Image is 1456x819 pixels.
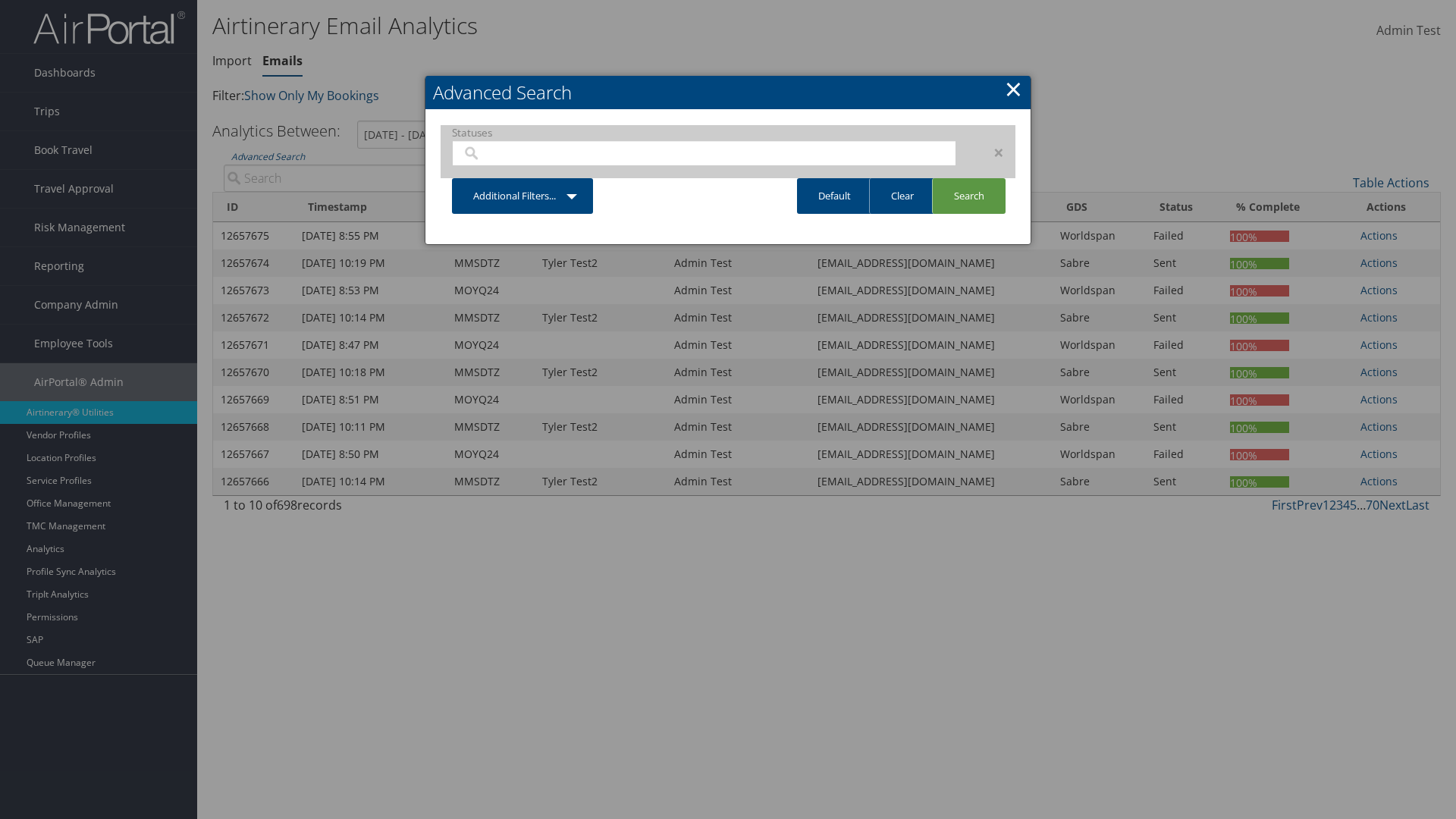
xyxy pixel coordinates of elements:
div: × [968,143,1015,162]
a: Search [932,178,1006,214]
a: Default [797,178,872,214]
a: Clear [869,178,935,214]
label: Statuses [452,125,956,140]
a: Additional Filters... [452,178,593,214]
a: Close [1005,74,1022,104]
h2: Advanced Search [425,76,1031,109]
